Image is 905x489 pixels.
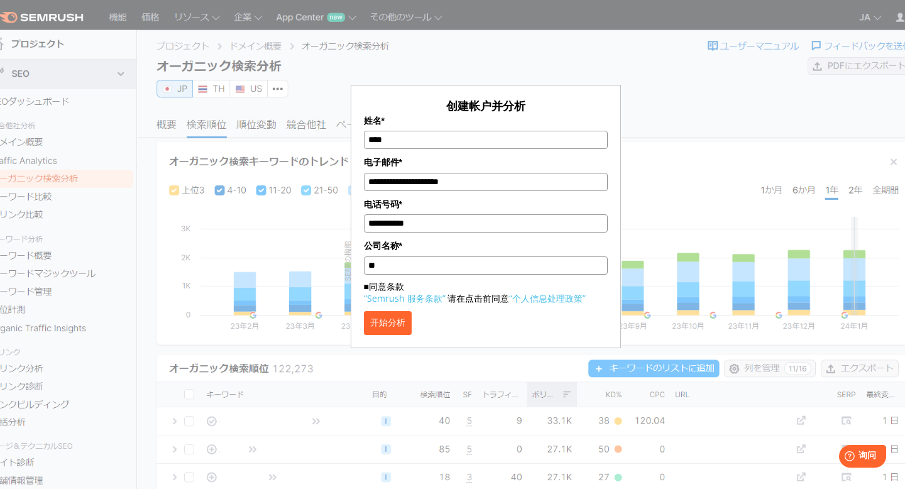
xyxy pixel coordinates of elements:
[446,98,525,113] font: 创建帐户并分析
[364,241,402,251] font: 公司名称*
[364,280,404,292] font: ■同意条款
[364,157,402,167] font: 电子邮件*
[364,311,412,335] button: 开始分析
[793,440,891,475] iframe: 帮助小部件启动器
[447,292,509,304] font: 请在点击前同意
[364,199,402,209] font: 电话号码*
[364,292,446,304] a: “Semrush 服务条款”
[370,317,405,327] font: 开始分析
[509,292,586,304] a: “个人信息处理政策”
